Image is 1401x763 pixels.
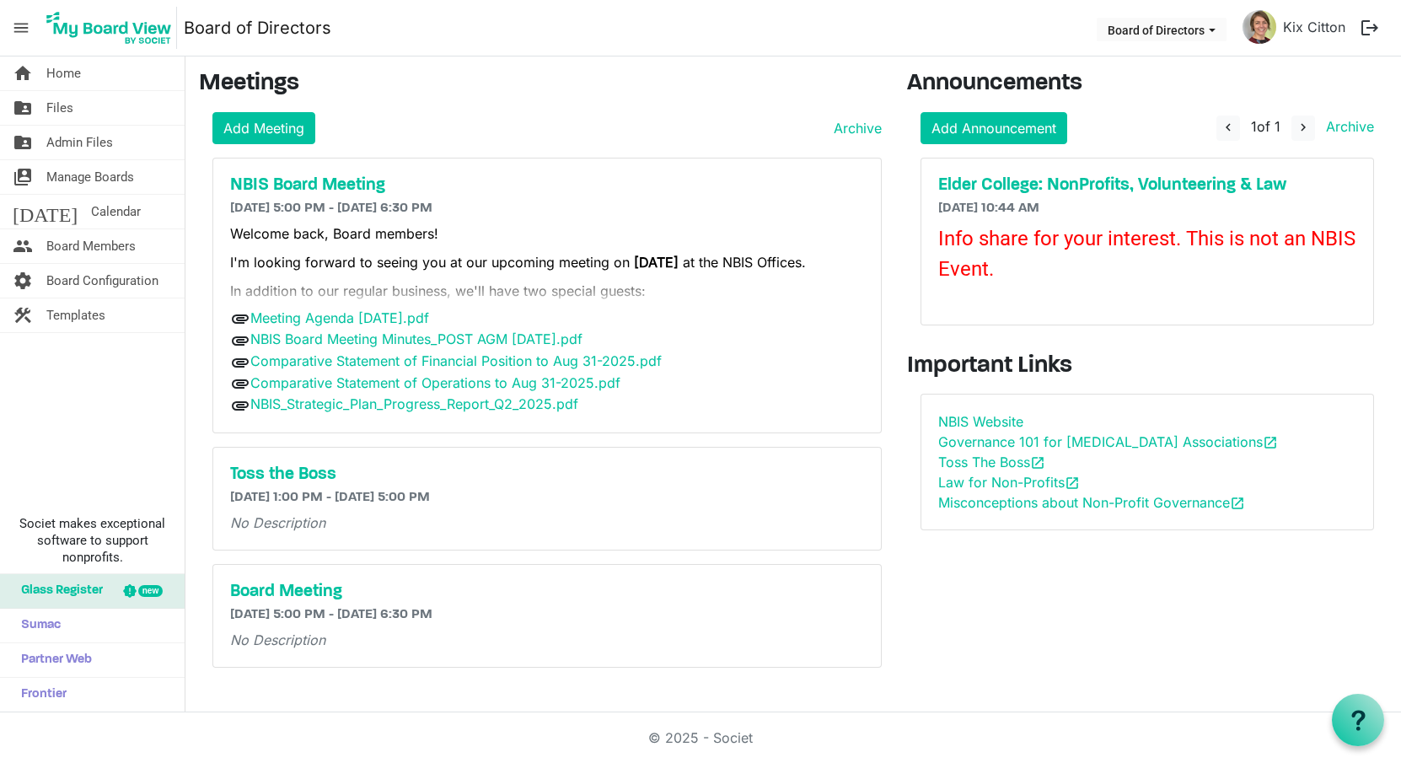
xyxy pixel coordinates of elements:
span: Home [46,56,81,90]
a: Add Announcement [921,112,1067,144]
span: settings [13,264,33,298]
span: [DATE] [13,195,78,228]
p: Welcome back, Board members! [230,223,864,244]
a: Archive [827,118,882,138]
img: ZrYDdGQ-fuEBFV3NAyFMqDONRWawSuyGtn_1wO1GK05fcR2tLFuI_zsGcjlPEZfhotkKuYdlZCk1m-6yt_1fgA_thumb.png [1243,10,1276,44]
h6: [DATE] 5:00 PM - [DATE] 6:30 PM [230,201,864,217]
img: My Board View Logo [41,7,177,49]
span: Board Members [46,229,136,263]
a: NBIS_Strategic_Plan_Progress_Report_Q2_2025.pdf [250,395,578,412]
a: Governance 101 for [MEDICAL_DATA] Associationsopen_in_new [938,433,1278,450]
b: [DATE] [634,254,679,271]
span: open_in_new [1230,496,1245,511]
a: © 2025 - Societ [648,729,753,746]
a: Add Meeting [212,112,315,144]
span: navigate_next [1296,120,1311,135]
span: attachment [230,352,250,373]
span: Calendar [91,195,141,228]
span: open_in_new [1030,455,1045,470]
a: My Board View Logo [41,7,184,49]
a: Law for Non-Profitsopen_in_new [938,474,1080,491]
span: Partner Web [13,643,92,677]
h3: Meetings [199,70,882,99]
span: construction [13,298,33,332]
button: navigate_before [1216,116,1240,141]
span: attachment [230,309,250,329]
a: Toss the Boss [230,465,864,485]
a: Kix Citton [1276,10,1352,44]
a: Comparative Statement of Operations to Aug 31-2025.pdf [250,374,620,391]
span: open_in_new [1065,476,1080,491]
span: people [13,229,33,263]
span: folder_shared [13,91,33,125]
a: Misconceptions about Non-Profit Governanceopen_in_new [938,494,1245,511]
a: Meeting Agenda [DATE].pdf [250,309,429,326]
p: In addition to our regular business, we'll have two special guests: [230,281,864,301]
span: Admin Files [46,126,113,159]
a: NBIS Website [938,413,1023,430]
h3: Important Links [907,352,1388,381]
span: menu [5,12,37,44]
span: navigate_before [1221,120,1236,135]
span: of 1 [1251,118,1280,135]
p: No Description [230,630,864,650]
a: Archive [1319,118,1374,135]
button: Board of Directors dropdownbutton [1097,18,1227,41]
span: attachment [230,373,250,394]
span: switch_account [13,160,33,194]
span: home [13,56,33,90]
span: Files [46,91,73,125]
span: Frontier [13,678,67,712]
a: Board Meeting [230,582,864,602]
div: new [138,585,163,597]
p: No Description [230,513,864,533]
a: NBIS Board Meeting [230,175,864,196]
a: Toss The Bossopen_in_new [938,454,1045,470]
span: Info share for your interest. This is not an NBIS Event. [938,227,1355,281]
span: open_in_new [1263,435,1278,450]
span: attachment [230,395,250,416]
h6: [DATE] 5:00 PM - [DATE] 6:30 PM [230,607,864,623]
span: Sumac [13,609,61,642]
a: NBIS Board Meeting Minutes_POST AGM [DATE].pdf [250,330,582,347]
span: folder_shared [13,126,33,159]
span: attachment [230,330,250,351]
span: Board Configuration [46,264,158,298]
span: Glass Register [13,574,103,608]
span: Templates [46,298,105,332]
a: Board of Directors [184,11,331,45]
a: Comparative Statement of Financial Position to Aug 31-2025.pdf [250,352,662,369]
span: [DATE] 10:44 AM [938,201,1039,215]
p: I'm looking forward to seeing you at our upcoming meeting on at the NBIS Offices. [230,252,864,272]
span: Societ makes exceptional software to support nonprofits. [8,515,177,566]
button: logout [1352,10,1388,46]
h6: [DATE] 1:00 PM - [DATE] 5:00 PM [230,490,864,506]
button: navigate_next [1291,116,1315,141]
h3: Announcements [907,70,1388,99]
a: Elder College: NonProfits, Volunteering & Law [938,175,1356,196]
span: 1 [1251,118,1257,135]
span: Manage Boards [46,160,134,194]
